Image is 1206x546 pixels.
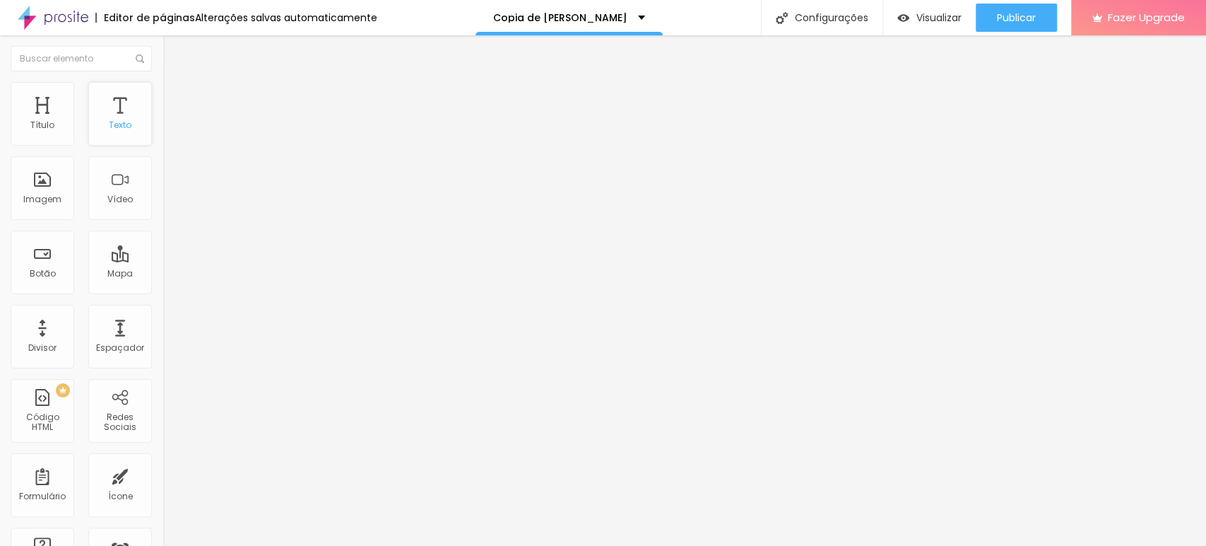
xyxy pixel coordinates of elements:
[23,194,61,204] div: Imagem
[92,412,148,433] div: Redes Sociais
[916,12,962,23] span: Visualizar
[14,412,70,433] div: Código HTML
[28,343,57,353] div: Divisor
[162,35,1206,546] iframe: Editor
[136,54,144,63] img: Icone
[19,492,66,501] div: Formulário
[1108,11,1185,23] span: Fazer Upgrade
[107,194,133,204] div: Vídeo
[107,269,133,279] div: Mapa
[897,12,909,24] img: view-1.svg
[109,120,131,130] div: Texto
[108,492,133,501] div: Ícone
[883,4,976,32] button: Visualizar
[776,12,788,24] img: Icone
[30,269,56,279] div: Botão
[11,46,152,71] input: Buscar elemento
[195,13,377,23] div: Alterações salvas automaticamente
[493,13,627,23] p: Copia de [PERSON_NAME]
[30,120,54,130] div: Título
[96,343,144,353] div: Espaçador
[95,13,195,23] div: Editor de páginas
[976,4,1057,32] button: Publicar
[997,12,1036,23] span: Publicar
